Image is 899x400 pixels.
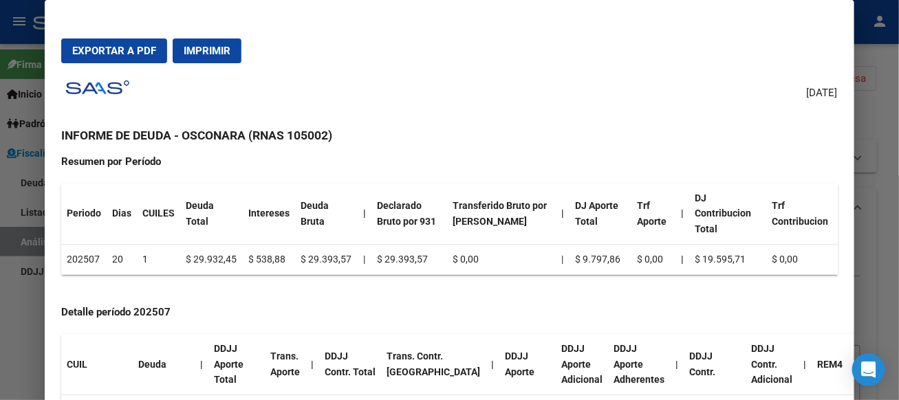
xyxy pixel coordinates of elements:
[746,334,798,395] th: DDJJ Contr. Adicional
[107,244,137,274] td: 20
[556,184,570,245] th: |
[61,334,133,395] th: CUIL
[208,334,265,395] th: DDJJ Aporte Total
[499,334,556,395] th: DDJJ Aporte
[243,184,295,245] th: Intereses
[631,244,675,274] td: $ 0,00
[61,38,167,63] button: Exportar a PDF
[608,334,670,395] th: DDJJ Aporte Adherentes
[371,184,447,245] th: Declarado Bruto por 931
[570,184,631,245] th: DJ Aporte Total
[137,184,180,245] th: CUILES
[133,334,195,395] th: Deuda
[184,45,230,57] span: Imprimir
[358,244,371,274] td: |
[180,184,243,245] th: Deuda Total
[676,244,690,274] th: |
[852,353,885,386] div: Open Intercom Messenger
[61,244,107,274] td: 202507
[381,334,486,395] th: Trans. Contr. [GEOGRAPHIC_DATA]
[61,304,837,320] h4: Detalle período 202507
[61,154,837,170] h4: Resumen por Período
[690,244,767,274] td: $ 19.595,71
[358,184,371,245] th: |
[137,244,180,274] td: 1
[766,244,837,274] td: $ 0,00
[243,244,295,274] td: $ 538,88
[371,244,447,274] td: $ 29.393,57
[570,244,631,274] td: $ 9.797,86
[807,85,838,101] span: [DATE]
[295,184,358,245] th: Deuda Bruta
[265,334,305,395] th: Trans. Aporte
[107,184,137,245] th: Dias
[61,184,107,245] th: Periodo
[676,184,690,245] th: |
[556,244,570,274] td: |
[72,45,156,57] span: Exportar a PDF
[447,244,556,274] td: $ 0,00
[180,244,243,274] td: $ 29.932,45
[305,334,319,395] th: |
[556,334,608,395] th: DDJJ Aporte Adicional
[690,184,767,245] th: DJ Contribucion Total
[766,184,837,245] th: Trf Contribucion
[812,334,879,395] th: REM4
[295,244,358,274] td: $ 29.393,57
[61,126,837,144] h3: INFORME DE DEUDA - OSCONARA (RNAS 105002)
[631,184,675,245] th: Trf Aporte
[319,334,381,395] th: DDJJ Contr. Total
[684,334,746,395] th: DDJJ Contr.
[173,38,241,63] button: Imprimir
[670,334,684,395] th: |
[195,334,208,395] th: |
[798,334,812,395] th: |
[447,184,556,245] th: Transferido Bruto por [PERSON_NAME]
[486,334,499,395] th: |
